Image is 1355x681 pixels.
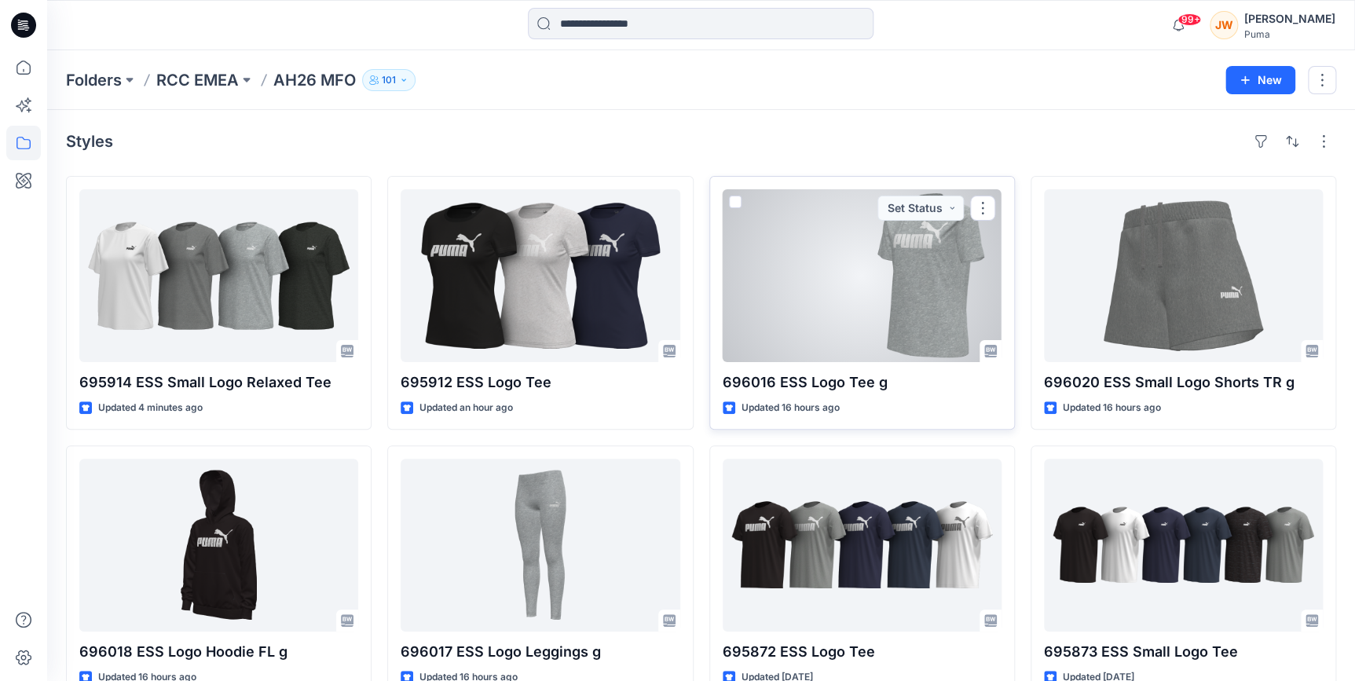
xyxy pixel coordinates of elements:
[1044,189,1323,362] a: 696020 ESS Small Logo Shorts TR g
[273,69,356,91] p: AH26 MFO
[66,69,122,91] a: Folders
[1044,641,1323,663] p: 695873 ESS Small Logo Tee
[98,400,203,416] p: Updated 4 minutes ago
[79,372,358,394] p: 695914 ESS Small Logo Relaxed Tee
[1177,13,1201,26] span: 99+
[79,459,358,632] a: 696018 ESS Logo Hoodie FL g
[156,69,239,91] a: RCC EMEA
[1244,9,1335,28] div: [PERSON_NAME]
[362,69,416,91] button: 101
[723,189,1002,362] a: 696016 ESS Logo Tee g
[401,641,679,663] p: 696017 ESS Logo Leggings g
[723,459,1002,632] a: 695872 ESS Logo Tee
[382,71,396,89] p: 101
[1044,372,1323,394] p: 696020 ESS Small Logo Shorts TR g
[1210,11,1238,39] div: JW
[1044,459,1323,632] a: 695873 ESS Small Logo Tee
[723,372,1002,394] p: 696016 ESS Logo Tee g
[419,400,513,416] p: Updated an hour ago
[723,641,1002,663] p: 695872 ESS Logo Tee
[401,459,679,632] a: 696017 ESS Logo Leggings g
[401,372,679,394] p: 695912 ESS Logo Tee
[66,132,113,151] h4: Styles
[79,189,358,362] a: 695914 ESS Small Logo Relaxed Tee
[1063,400,1161,416] p: Updated 16 hours ago
[742,400,840,416] p: Updated 16 hours ago
[401,189,679,362] a: 695912 ESS Logo Tee
[79,641,358,663] p: 696018 ESS Logo Hoodie FL g
[1244,28,1335,40] div: Puma
[1225,66,1295,94] button: New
